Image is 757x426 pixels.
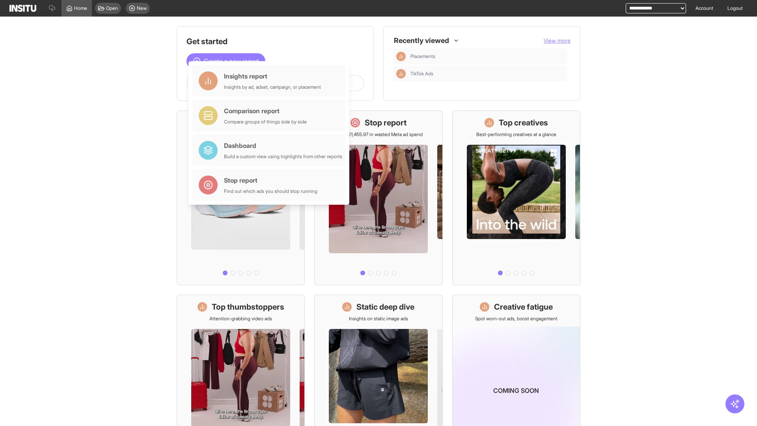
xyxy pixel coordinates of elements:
div: Compare groups of things side by side [224,119,307,125]
span: View more [544,37,571,44]
p: Save £21,455.97 in wasted Meta ad spend [334,131,423,138]
p: Insights on static image ads [349,316,408,322]
div: Dashboard [224,141,342,150]
div: Insights [396,52,406,61]
span: Home [74,5,87,11]
p: Best-performing creatives at a glance [476,131,556,138]
a: Stop reportSave £21,455.97 in wasted Meta ad spend [314,110,442,285]
button: Create a new report [186,53,265,69]
span: Create a new report [204,56,259,66]
h1: Top creatives [499,117,548,128]
div: Find out which ads you should stop running [224,188,317,194]
h1: Static deep dive [356,301,414,312]
a: What's live nowSee all active ads instantly [177,110,305,285]
h1: Get started [186,36,364,47]
div: Insights [396,69,406,78]
div: Build a custom view using highlights from other reports [224,153,342,160]
span: Open [106,5,118,11]
div: Insights by ad, adset, campaign, or placement [224,84,321,90]
h1: Stop report [365,117,406,128]
div: Insights report [224,71,321,81]
span: TikTok Ads [410,71,433,77]
span: Placements [410,53,435,60]
a: Top creativesBest-performing creatives at a glance [452,110,580,285]
div: Comparison report [224,106,307,116]
button: View more [544,37,571,45]
span: New [137,5,147,11]
h1: Top thumbstoppers [212,301,284,312]
span: TikTok Ads [410,71,564,77]
img: Logo [9,5,36,12]
p: Attention-grabbing video ads [209,316,272,322]
span: Placements [410,53,564,60]
div: Stop report [224,176,317,185]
